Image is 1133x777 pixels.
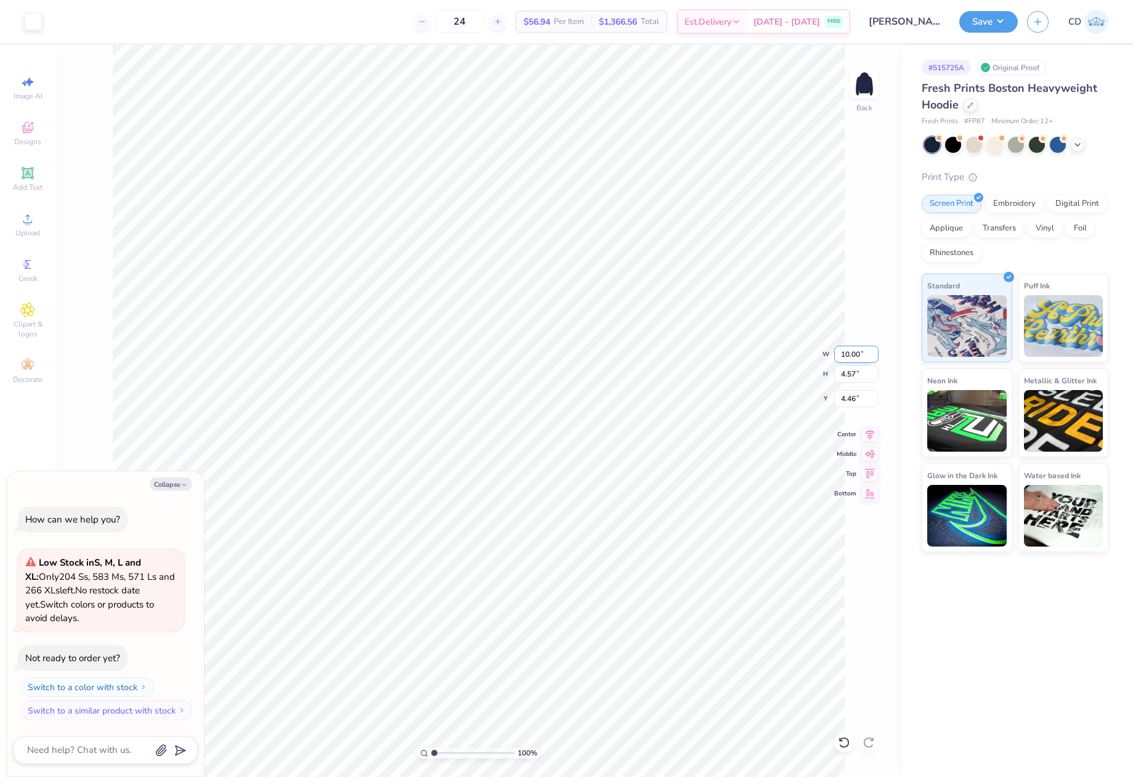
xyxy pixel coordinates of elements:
[25,652,120,664] div: Not ready to order yet?
[985,195,1044,213] div: Embroidery
[927,390,1007,452] img: Neon Ink
[922,244,981,262] div: Rhinestones
[959,11,1018,33] button: Save
[927,469,997,482] span: Glow in the Dark Ink
[25,513,120,526] div: How can we help you?
[1024,295,1103,357] img: Puff Ink
[922,81,1097,112] span: Fresh Prints Boston Heavyweight Hoodie
[834,489,856,498] span: Bottom
[834,430,856,439] span: Center
[991,116,1053,127] span: Minimum Order: 12 +
[1024,485,1103,547] img: Water based Ink
[150,478,192,490] button: Collapse
[922,60,971,75] div: # 515725A
[13,182,43,192] span: Add Text
[922,219,971,238] div: Applique
[684,15,731,28] span: Est. Delivery
[856,102,872,113] div: Back
[1024,374,1097,387] span: Metallic & Glitter Ink
[518,747,537,759] span: 100 %
[18,274,38,283] span: Greek
[1028,219,1062,238] div: Vinyl
[827,17,840,26] span: FREE
[922,195,981,213] div: Screen Print
[1047,195,1107,213] div: Digital Print
[25,584,140,611] span: No restock date yet.
[436,10,484,33] input: – –
[15,228,40,238] span: Upload
[1024,279,1050,292] span: Puff Ink
[977,60,1046,75] div: Original Proof
[975,219,1024,238] div: Transfers
[922,116,958,127] span: Fresh Prints
[1068,15,1081,29] span: CD
[1024,390,1103,452] img: Metallic & Glitter Ink
[753,15,820,28] span: [DATE] - [DATE]
[927,374,957,387] span: Neon Ink
[852,71,877,96] img: Back
[6,319,49,339] span: Clipart & logos
[21,677,154,697] button: Switch to a color with stock
[14,137,41,147] span: Designs
[834,470,856,478] span: Top
[21,701,192,720] button: Switch to a similar product with stock
[922,170,1108,184] div: Print Type
[1066,219,1095,238] div: Foil
[927,295,1007,357] img: Standard
[927,485,1007,547] img: Glow in the Dark Ink
[1024,469,1081,482] span: Water based Ink
[834,450,856,458] span: Middle
[14,91,43,101] span: Image AI
[964,116,985,127] span: # FP87
[13,375,43,384] span: Decorate
[140,683,147,691] img: Switch to a color with stock
[554,15,584,28] span: Per Item
[25,556,141,583] strong: Low Stock in S, M, L and XL :
[178,707,185,714] img: Switch to a similar product with stock
[927,279,960,292] span: Standard
[25,556,175,624] span: Only 204 Ss, 583 Ms, 571 Ls and 266 XLs left. Switch colors or products to avoid delays.
[1068,10,1108,34] a: CD
[524,15,550,28] span: $56.94
[859,9,950,34] input: Untitled Design
[641,15,659,28] span: Total
[599,15,637,28] span: $1,366.56
[1084,10,1108,34] img: Cedric Diasanta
